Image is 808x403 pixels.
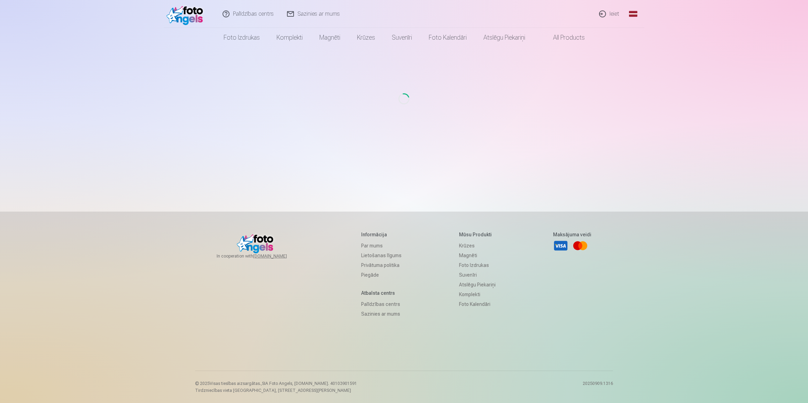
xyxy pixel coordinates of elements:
[361,241,402,251] a: Par mums
[311,28,349,47] a: Magnēti
[361,251,402,260] a: Lietošanas līgums
[573,238,588,253] a: Mastercard
[459,270,496,280] a: Suvenīri
[166,3,207,25] img: /fa1
[215,28,268,47] a: Foto izdrukas
[253,253,304,259] a: [DOMAIN_NAME]
[217,253,304,259] span: In cooperation with
[459,241,496,251] a: Krūzes
[361,290,402,297] h5: Atbalsta centrs
[459,251,496,260] a: Magnēti
[420,28,475,47] a: Foto kalendāri
[361,260,402,270] a: Privātuma politika
[459,290,496,299] a: Komplekti
[459,260,496,270] a: Foto izdrukas
[361,299,402,309] a: Palīdzības centrs
[459,280,496,290] a: Atslēgu piekariņi
[475,28,534,47] a: Atslēgu piekariņi
[361,270,402,280] a: Piegāde
[361,309,402,319] a: Sazinies ar mums
[583,381,613,393] p: 20250909.1316
[195,381,357,386] p: © 2025 Visas tiesības aizsargātas. ,
[553,231,591,238] h5: Maksājuma veidi
[349,28,383,47] a: Krūzes
[268,28,311,47] a: Komplekti
[361,231,402,238] h5: Informācija
[262,381,357,386] span: SIA Foto Angels, [DOMAIN_NAME]. 40103901591
[195,388,357,393] p: Tirdzniecības vieta [GEOGRAPHIC_DATA], [STREET_ADDRESS][PERSON_NAME]
[383,28,420,47] a: Suvenīri
[459,299,496,309] a: Foto kalendāri
[553,238,568,253] a: Visa
[534,28,593,47] a: All products
[459,231,496,238] h5: Mūsu produkti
